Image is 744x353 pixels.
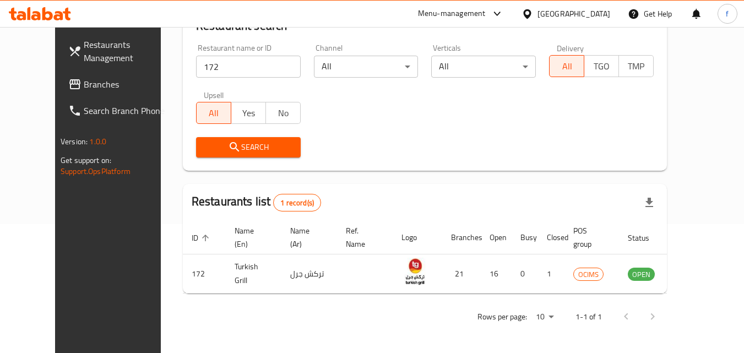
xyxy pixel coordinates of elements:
[314,56,419,78] div: All
[84,78,171,91] span: Branches
[84,38,171,64] span: Restaurants Management
[89,134,106,149] span: 1.0.0
[192,231,213,245] span: ID
[549,55,584,77] button: All
[196,102,231,124] button: All
[477,310,527,324] p: Rows per page:
[442,221,481,254] th: Branches
[573,224,606,251] span: POS group
[623,58,649,74] span: TMP
[557,44,584,52] label: Delivery
[290,224,324,251] span: Name (Ar)
[726,8,729,20] span: f
[589,58,615,74] span: TGO
[183,254,226,294] td: 172
[531,309,558,325] div: Rows per page:
[575,310,602,324] p: 1-1 of 1
[265,102,301,124] button: No
[204,91,224,99] label: Upsell
[196,137,301,158] button: Search
[628,231,664,245] span: Status
[61,134,88,149] span: Version:
[59,31,180,71] a: Restaurants Management
[192,193,321,211] h2: Restaurants list
[231,102,266,124] button: Yes
[554,58,580,74] span: All
[636,189,662,216] div: Export file
[538,254,564,294] td: 1
[270,105,296,121] span: No
[584,55,619,77] button: TGO
[59,97,180,124] a: Search Branch Phone
[393,221,442,254] th: Logo
[618,55,654,77] button: TMP
[346,224,379,251] span: Ref. Name
[205,140,292,154] span: Search
[61,153,111,167] span: Get support on:
[481,221,512,254] th: Open
[442,254,481,294] td: 21
[512,254,538,294] td: 0
[538,221,564,254] th: Closed
[201,105,227,121] span: All
[235,224,268,251] span: Name (En)
[59,71,180,97] a: Branches
[274,198,321,208] span: 1 record(s)
[481,254,512,294] td: 16
[537,8,610,20] div: [GEOGRAPHIC_DATA]
[418,7,486,20] div: Menu-management
[401,258,429,285] img: Turkish Grill
[226,254,281,294] td: Turkish Grill
[61,164,131,178] a: Support.OpsPlatform
[236,105,262,121] span: Yes
[281,254,337,294] td: تركش جرل
[84,104,171,117] span: Search Branch Phone
[273,194,321,211] div: Total records count
[196,18,654,34] h2: Restaurant search
[628,268,655,281] span: OPEN
[512,221,538,254] th: Busy
[574,268,603,281] span: OCIMS
[431,56,536,78] div: All
[196,56,301,78] input: Search for restaurant name or ID..
[183,221,715,294] table: enhanced table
